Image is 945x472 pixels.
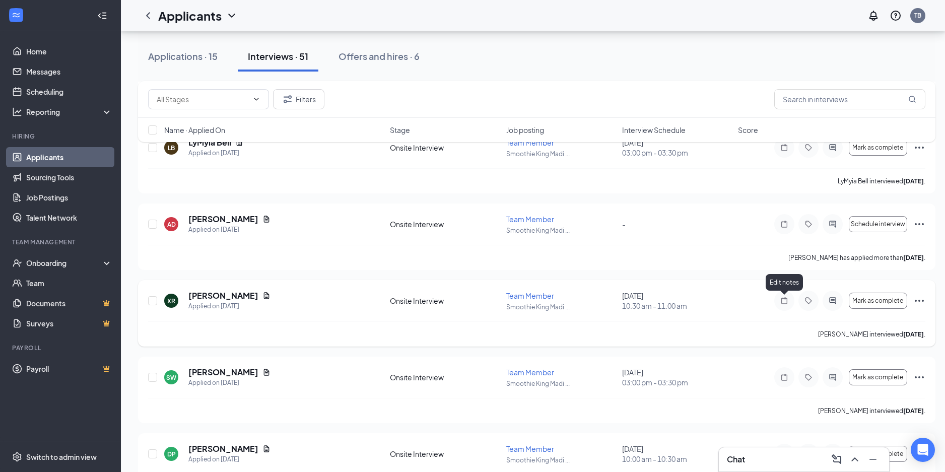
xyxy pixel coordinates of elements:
svg: Document [262,292,271,300]
a: Messages [26,61,112,82]
div: Onboarding [26,258,104,268]
span: Team Member [506,291,554,300]
svg: ChevronUp [849,453,861,465]
span: 10:00 am - 10:30 am [622,454,732,464]
div: XR [167,297,175,305]
p: [PERSON_NAME] has applied more than . [788,253,925,262]
p: LyMyia Bell interviewed . [838,177,925,185]
p: Smoothie King Madi ... [506,379,616,388]
h5: [PERSON_NAME] [188,443,258,454]
div: Hiring [12,132,110,141]
div: Applied on [DATE] [188,301,271,311]
span: 10:30 am - 11:00 am [622,301,732,311]
span: Mark as complete [852,297,903,304]
button: ChevronUp [847,451,863,467]
a: Sourcing Tools [26,167,112,187]
svg: WorkstreamLogo [11,10,21,20]
svg: QuestionInfo [890,10,902,22]
button: Schedule interview [849,216,907,232]
div: Offers and hires · 6 [339,50,420,62]
a: SurveysCrown [26,313,112,333]
p: Smoothie King Madi ... [506,456,616,464]
span: Job posting [506,125,544,135]
div: [DATE] [622,367,732,387]
h1: Applicants [158,7,222,24]
svg: ChevronLeft [142,10,154,22]
div: DP [167,450,176,458]
span: Team Member [506,368,554,377]
span: Name · Applied On [164,125,225,135]
div: Open Intercom Messenger [911,438,935,462]
svg: Document [262,368,271,376]
span: Score [738,125,758,135]
span: 03:00 pm - 03:30 pm [622,377,732,387]
svg: Note [778,373,790,381]
div: Switch to admin view [26,452,97,462]
svg: ActiveChat [827,220,839,228]
span: 03:00 pm - 03:30 pm [622,148,732,158]
svg: MagnifyingGlass [908,95,916,103]
div: Applied on [DATE] [188,454,271,464]
p: Smoothie King Madi ... [506,303,616,311]
a: PayrollCrown [26,359,112,379]
svg: ActiveChat [827,373,839,381]
div: Applied on [DATE] [188,225,271,235]
b: [DATE] [903,330,924,338]
svg: Analysis [12,107,22,117]
div: Team Management [12,238,110,246]
span: Team Member [506,215,554,224]
div: AD [167,220,176,229]
span: Stage [390,125,410,135]
svg: Settings [12,452,22,462]
p: Smoothie King Madi ... [506,226,616,235]
button: Mark as complete [849,369,907,385]
div: Applied on [DATE] [188,148,243,158]
svg: Tag [802,220,815,228]
svg: Ellipses [913,295,925,307]
svg: Ellipses [913,218,925,230]
div: SW [166,373,176,382]
a: Team [26,273,112,293]
div: Onsite Interview [390,449,500,459]
h3: Chat [727,454,745,465]
svg: Ellipses [913,371,925,383]
div: Edit notes [766,274,803,291]
p: Smoothie King Madi ... [506,150,616,158]
svg: ChevronDown [252,95,260,103]
b: [DATE] [903,177,924,185]
span: Interview Schedule [622,125,686,135]
a: DocumentsCrown [26,293,112,313]
svg: ComposeMessage [831,453,843,465]
a: Job Postings [26,187,112,208]
b: [DATE] [903,407,924,415]
svg: Tag [802,297,815,305]
svg: Document [262,445,271,453]
button: Mark as complete [849,293,907,309]
svg: Tag [802,373,815,381]
h5: [PERSON_NAME] [188,214,258,225]
button: Filter Filters [273,89,324,109]
div: [DATE] [622,444,732,464]
h5: [PERSON_NAME] [188,290,258,301]
div: Applied on [DATE] [188,378,271,388]
input: Search in interviews [774,89,925,109]
button: ComposeMessage [829,451,845,467]
div: Payroll [12,344,110,352]
a: Scheduling [26,82,112,102]
div: TB [914,11,921,20]
p: [PERSON_NAME] interviewed . [818,407,925,415]
div: Onsite Interview [390,296,500,306]
button: Mark as complete [849,446,907,462]
svg: Note [778,297,790,305]
div: Applications · 15 [148,50,218,62]
span: - [622,220,626,229]
svg: Notifications [867,10,880,22]
div: Onsite Interview [390,219,500,229]
span: Schedule interview [851,221,905,228]
svg: Document [262,215,271,223]
h5: [PERSON_NAME] [188,367,258,378]
div: Reporting [26,107,113,117]
span: Mark as complete [852,374,903,381]
input: All Stages [157,94,248,105]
